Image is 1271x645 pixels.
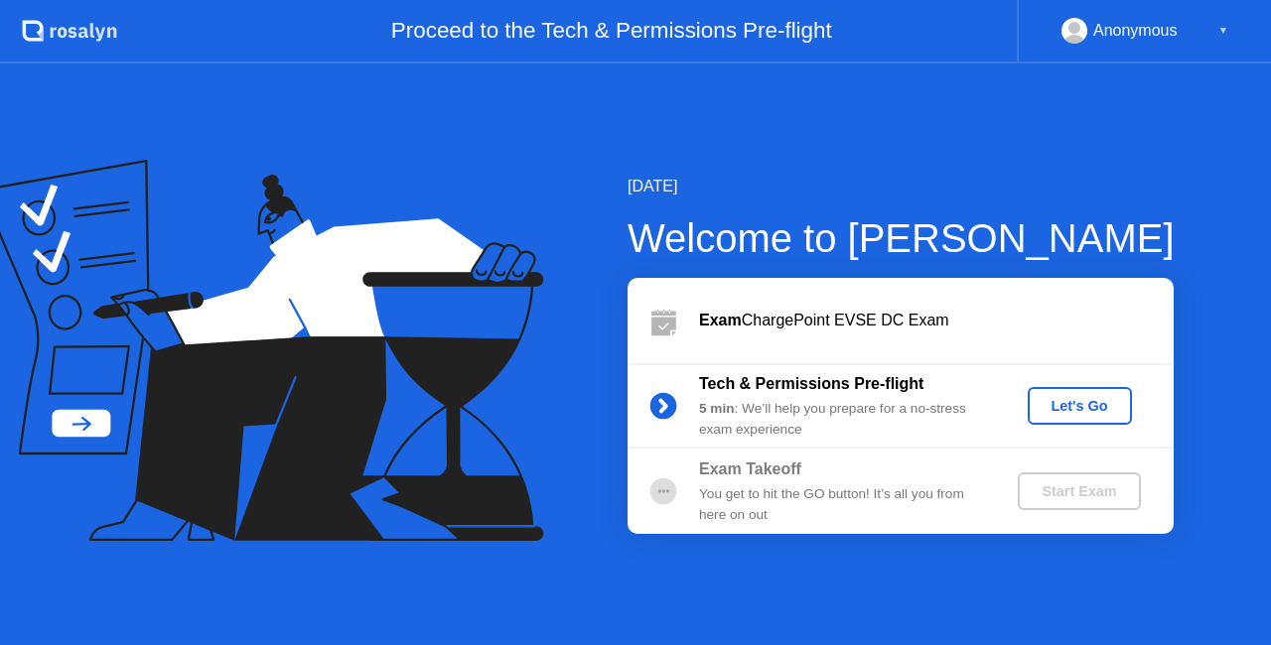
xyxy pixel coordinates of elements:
div: Welcome to [PERSON_NAME] [628,208,1175,268]
b: Exam [699,312,742,328]
div: Start Exam [1026,483,1132,499]
div: Let's Go [1036,398,1124,414]
div: Anonymous [1093,18,1178,44]
b: Exam Takeoff [699,460,801,477]
b: Tech & Permissions Pre-flight [699,375,923,392]
div: [DATE] [628,175,1175,198]
div: ChargePoint EVSE DC Exam [699,309,1174,332]
button: Start Exam [1018,472,1140,510]
div: : We’ll help you prepare for a no-stress exam experience [699,399,985,440]
b: 5 min [699,401,735,416]
button: Let's Go [1028,387,1132,425]
div: You get to hit the GO button! It’s all you from here on out [699,484,985,525]
div: ▼ [1218,18,1228,44]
